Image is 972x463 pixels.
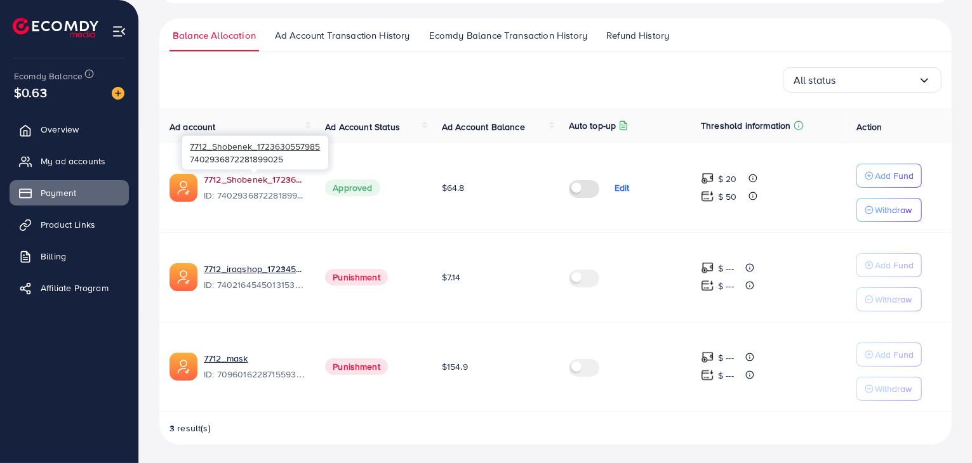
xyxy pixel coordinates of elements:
[718,368,734,383] p: $ ---
[204,352,305,365] a: 7712_mask
[170,353,197,381] img: ic-ads-acc.e4c84228.svg
[875,168,914,183] p: Add Fund
[794,70,836,90] span: All status
[615,180,630,195] p: Edit
[701,368,714,382] img: top-up amount
[783,67,942,93] div: Search for option
[10,244,129,269] a: Billing
[875,292,912,307] p: Withdraw
[701,118,790,133] p: Threshold information
[918,406,962,453] iframe: Chat
[204,263,305,275] a: 7712_iraqshop_1723450739573
[204,189,305,202] span: ID: 7402936872281899025
[718,189,737,204] p: $ 50
[325,358,388,375] span: Punishment
[170,121,216,133] span: Ad account
[442,181,465,194] span: $64.8
[875,381,912,396] p: Withdraw
[325,269,388,285] span: Punishment
[275,29,410,42] span: Ad Account Transaction History
[41,186,76,199] span: Payment
[875,347,914,362] p: Add Fund
[14,70,83,82] span: Ecomdy Balance
[14,83,47,101] span: $0.63
[836,70,918,90] input: Search for option
[190,140,320,152] span: 7712_Shobenek_1723630557985
[41,250,66,263] span: Billing
[170,263,197,291] img: ic-ads-acc.e4c84228.svg
[325,121,400,133] span: Ad Account Status
[701,190,714,203] img: top-up amount
[701,261,714,275] img: top-up amount
[442,360,468,373] span: $154.9
[182,136,328,169] div: 7402936872281899025
[41,282,109,294] span: Affiliate Program
[875,202,912,218] p: Withdraw
[170,422,211,434] span: 3 result(s)
[173,29,256,42] span: Balance Allocation
[10,275,129,301] a: Affiliate Program
[701,279,714,292] img: top-up amount
[170,174,197,202] img: ic-ads-acc.e4c84228.svg
[856,121,882,133] span: Action
[204,368,305,381] span: ID: 7096016228715593729
[10,117,129,142] a: Overview
[718,278,734,294] p: $ ---
[606,29,669,42] span: Refund History
[429,29,587,42] span: Ecomdy Balance Transaction History
[856,198,922,222] button: Withdraw
[569,118,616,133] p: Auto top-up
[204,278,305,291] span: ID: 7402164545013153793
[10,148,129,174] a: My ad accounts
[41,123,79,136] span: Overview
[442,271,461,284] span: $7.14
[10,212,129,237] a: Product Links
[204,173,305,186] a: 7712_Shobenek_1723630557985
[701,172,714,185] img: top-up amount
[856,253,922,277] button: Add Fund
[41,155,105,167] span: My ad accounts
[856,287,922,311] button: Withdraw
[325,179,380,196] span: Approved
[701,351,714,364] img: top-up amount
[856,164,922,188] button: Add Fund
[718,171,737,186] p: $ 20
[41,218,95,231] span: Product Links
[204,263,305,292] div: <span class='underline'>7712_iraqshop_1723450739573</span></br>7402164545013153793
[112,87,124,100] img: image
[718,261,734,276] p: $ ---
[856,342,922,367] button: Add Fund
[875,258,914,273] p: Add Fund
[10,180,129,205] a: Payment
[112,24,126,39] img: menu
[856,377,922,401] button: Withdraw
[442,121,525,133] span: Ad Account Balance
[13,18,98,37] img: logo
[204,352,305,381] div: <span class='underline'>7712_mask</span></br>7096016228715593729
[718,350,734,365] p: $ ---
